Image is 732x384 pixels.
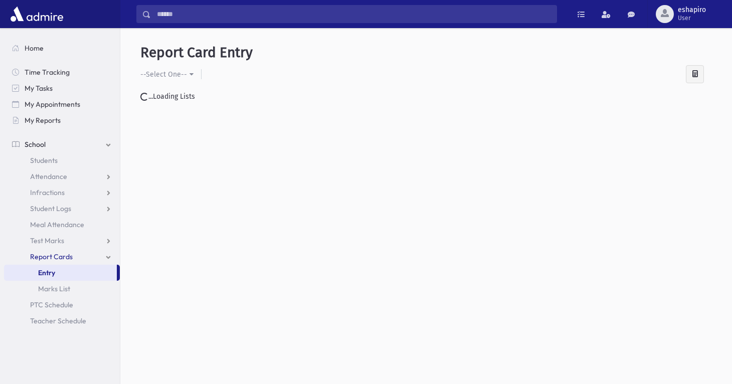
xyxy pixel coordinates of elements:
a: Meal Attendance [4,217,120,233]
span: Teacher Schedule [30,316,86,325]
a: Report Cards [4,249,120,265]
input: Search [151,5,557,23]
a: PTC Schedule [4,297,120,313]
span: Infractions [30,188,65,197]
span: Test Marks [30,236,64,245]
span: eshapiro [678,6,706,14]
a: Entry [4,265,117,281]
a: My Reports [4,112,120,128]
span: My Appointments [25,100,80,109]
span: Time Tracking [25,68,70,77]
a: Student Logs [4,201,120,217]
a: Infractions [4,184,120,201]
a: Time Tracking [4,64,120,80]
span: Meal Attendance [30,220,84,229]
span: Students [30,156,58,165]
a: My Appointments [4,96,120,112]
div: Calculate Averages [686,65,704,83]
h5: Report Card Entry [140,44,712,61]
div: ...Loading Lists [140,91,712,102]
span: User [678,14,706,22]
button: --Select One-- [140,65,201,83]
span: Report Cards [30,252,73,261]
a: Marks List [4,281,120,297]
span: Attendance [30,172,67,181]
a: Attendance [4,168,120,184]
a: My Tasks [4,80,120,96]
a: Students [4,152,120,168]
a: School [4,136,120,152]
span: Entry [38,268,55,277]
span: PTC Schedule [30,300,73,309]
a: Test Marks [4,233,120,249]
a: Teacher Schedule [4,313,120,329]
a: Home [4,40,120,56]
span: Marks List [38,284,70,293]
span: School [25,140,46,149]
span: Home [25,44,44,53]
span: Student Logs [30,204,71,213]
div: --Select One-- [140,69,187,80]
img: AdmirePro [8,4,66,24]
span: My Tasks [25,84,53,93]
span: My Reports [25,116,61,125]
